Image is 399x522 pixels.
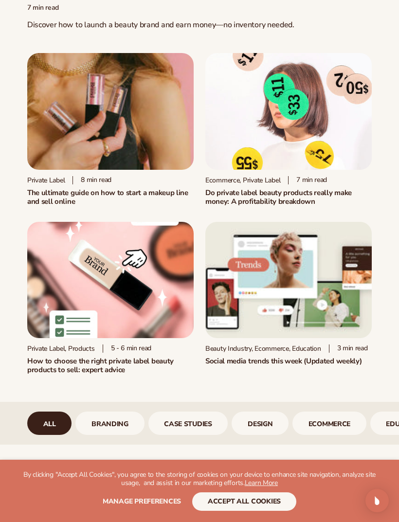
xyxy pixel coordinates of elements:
div: 7 min read [288,176,327,184]
a: All [27,412,72,435]
img: Profitability of private label company [205,53,372,169]
div: 2 / 9 [75,412,144,435]
a: Private Label Beauty Products Click Private Label, Products 5 - 6 min readHow to choose the right... [27,222,194,375]
h2: How to choose the right private label beauty products to sell: expert advice [27,357,194,375]
div: 5 / 9 [292,412,366,435]
img: Person holding branded make up with a solid pink background [27,53,194,169]
span: Manage preferences [103,497,181,506]
p: Discover how to launch a beauty brand and earn money—no inventory needed. [27,20,372,30]
a: ecommerce [292,412,366,435]
div: 3 / 9 [148,412,228,435]
h1: The ultimate guide on how to start a makeup line and sell online [27,188,194,206]
a: Profitability of private label company Ecommerce, Private Label 7 min readDo private label beauty... [205,53,372,206]
div: 5 - 6 min read [103,344,152,353]
h2: Social media trends this week (Updated weekly) [205,357,372,365]
div: 3 min read [329,344,368,353]
div: Ecommerce, Private Label [205,176,280,184]
button: Manage preferences [103,492,181,511]
h2: Do private label beauty products really make money: A profitability breakdown [205,188,372,206]
div: 8 min read [73,176,111,184]
a: branding [75,412,144,435]
a: Social media trends this week (Updated weekly) Beauty Industry, Ecommerce, Education 3 min readSo... [205,222,372,375]
img: Private Label Beauty Products Click [27,222,194,338]
div: 4 / 9 [232,412,289,435]
a: design [232,412,289,435]
div: Private Label, Products [27,344,95,353]
div: Private label [27,176,65,184]
a: Learn More [245,478,278,487]
a: Person holding branded make up with a solid pink background Private label 8 min readThe ultimate ... [27,53,194,206]
div: Open Intercom Messenger [365,489,389,512]
div: 1 / 9 [27,412,72,435]
a: case studies [148,412,228,435]
img: Social media trends this week (Updated weekly) [205,222,372,338]
div: Beauty Industry, Ecommerce, Education [205,344,321,353]
div: 7 min read [27,4,372,12]
button: accept all cookies [192,492,296,511]
p: By clicking "Accept All Cookies", you agree to the storing of cookies on your device to enhance s... [19,471,380,487]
